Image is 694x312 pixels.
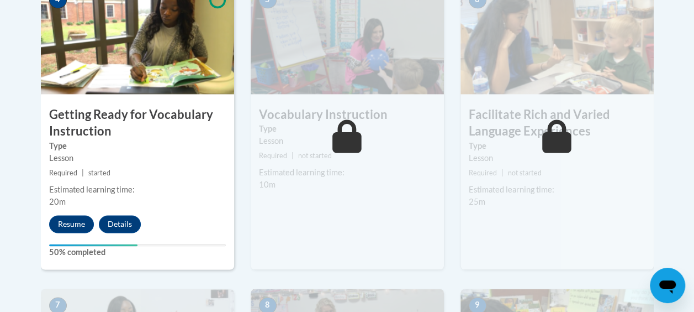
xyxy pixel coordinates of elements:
[259,135,436,147] div: Lesson
[82,169,84,177] span: |
[259,152,287,160] span: Required
[469,140,645,152] label: Type
[501,169,504,177] span: |
[469,152,645,164] div: Lesson
[292,152,294,160] span: |
[469,169,497,177] span: Required
[508,169,542,177] span: not started
[460,106,654,141] h3: Facilitate Rich and Varied Language Experiences
[49,215,94,233] button: Resume
[49,140,226,152] label: Type
[49,246,226,258] label: 50% completed
[259,180,276,189] span: 10m
[469,197,485,206] span: 25m
[41,106,234,141] h3: Getting Ready for Vocabulary Instruction
[99,215,141,233] button: Details
[251,106,444,123] h3: Vocabulary Instruction
[259,167,436,179] div: Estimated learning time:
[49,197,66,206] span: 20m
[49,169,77,177] span: Required
[259,123,436,135] label: Type
[49,244,137,246] div: Your progress
[49,152,226,164] div: Lesson
[469,184,645,196] div: Estimated learning time:
[49,184,226,196] div: Estimated learning time:
[88,169,110,177] span: started
[650,268,685,303] iframe: Button to launch messaging window
[298,152,332,160] span: not started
